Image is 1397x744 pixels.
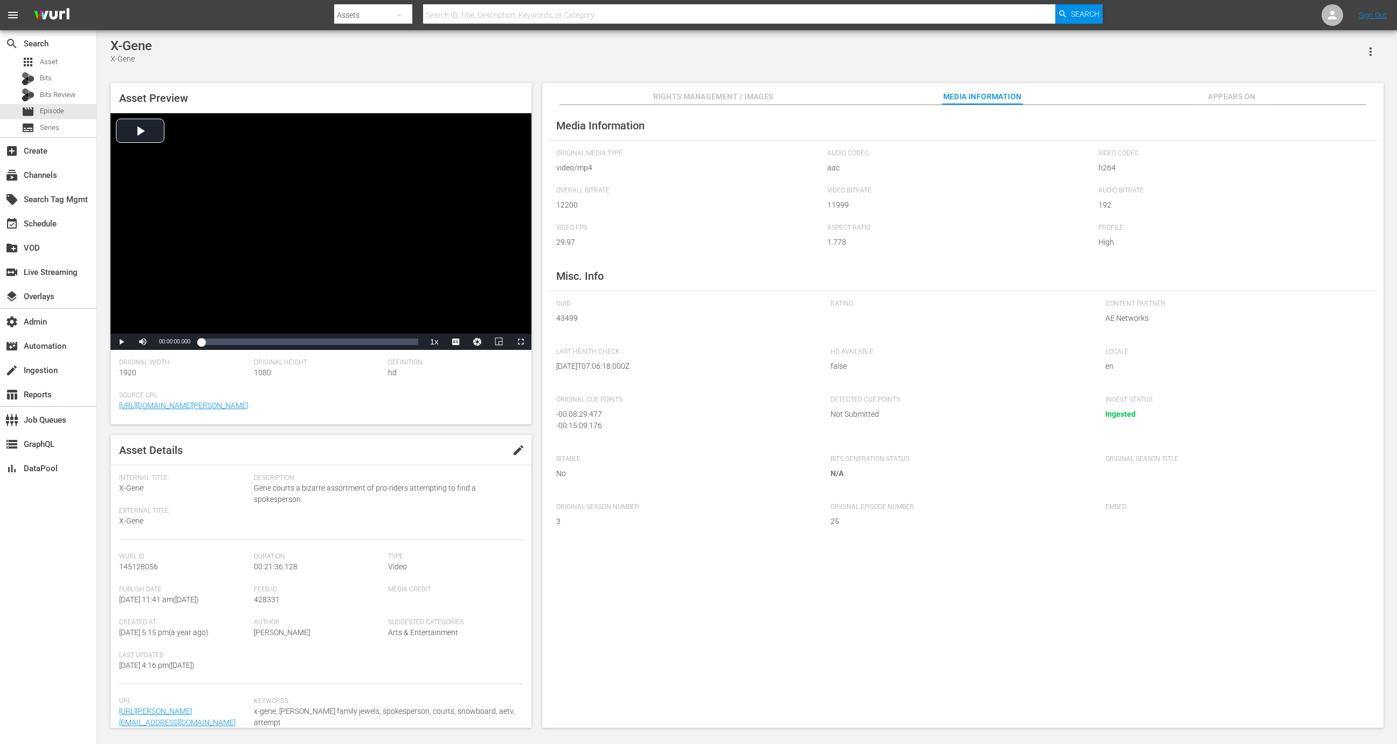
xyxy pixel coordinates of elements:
[556,516,815,527] span: 3
[119,368,136,377] span: 1920
[1105,300,1364,308] span: Content Partner
[22,56,34,68] span: Asset
[556,270,604,283] span: Misc. Info
[119,562,158,571] span: 145128056
[1105,410,1136,418] span: Ingested
[119,516,143,525] span: X-Gene
[556,455,815,464] span: Bitable
[510,334,531,350] button: Fullscreen
[1191,90,1272,104] span: Appears On
[556,187,822,195] span: Overall Bitrate
[388,628,458,637] span: Arts & Entertainment
[5,388,18,401] span: Reports
[831,409,1089,420] span: Not Submitted
[831,348,1089,356] span: HD Available
[40,57,58,67] span: Asset
[827,187,1093,195] span: Video Bitrate
[1105,455,1364,464] span: Original Season Title
[445,334,467,350] button: Captions
[831,503,1089,512] span: Original Episode Number
[5,193,18,206] span: Search Tag Mgmt
[1055,4,1103,24] button: Search
[556,162,822,174] span: video/mp4
[1105,361,1364,372] span: en
[1098,162,1364,174] span: h264
[827,224,1093,232] span: Aspect Ratio
[119,474,248,483] span: Internal Title:
[512,444,525,457] span: edit
[556,396,815,404] span: Original Cue Points
[119,618,248,627] span: Created At
[132,334,154,350] button: Mute
[110,53,152,65] div: X-Gene
[119,484,143,492] span: X-Gene
[556,361,815,372] span: [DATE]T07:06:18.000Z
[1105,396,1364,404] span: Ingest Status
[119,595,199,604] span: [DATE] 11:41 am ( [DATE] )
[5,144,18,157] span: Create
[1098,237,1364,248] span: High
[26,3,78,28] img: ans4CAIJ8jUAAAAAAAAAAAAAAAAAAAAAAAAgQb4GAAAAAAAAAAAAAAAAAAAAAAAAJMjXAAAAAAAAAAAAAAAAAAAAAAAAgAT5G...
[827,199,1093,211] span: 11999
[119,661,195,670] span: [DATE] 4:16 pm ( [DATE] )
[1071,4,1099,24] span: Search
[831,469,843,478] span: N/A
[119,507,248,515] span: External Title:
[831,396,1089,404] span: Detected Cue Points
[254,618,383,627] span: Author
[5,169,18,182] span: Channels
[827,162,1093,174] span: aac
[6,9,19,22] span: menu
[22,121,34,134] span: Series
[40,122,59,133] span: Series
[388,562,407,571] span: Video
[22,105,34,118] span: Episode
[5,266,18,279] span: Live Streaming
[556,224,822,232] span: Video FPS
[1098,224,1364,232] span: Profile
[254,628,310,637] span: [PERSON_NAME]
[827,149,1093,158] span: Audio Codec
[119,391,517,400] span: Source Url
[556,300,815,308] span: GUID
[556,119,645,132] span: Media Information
[254,474,517,483] span: Description:
[119,401,248,410] a: [URL][DOMAIN_NAME][PERSON_NAME]
[254,697,517,706] span: Keywords
[556,409,810,420] div: - 00:08:29.477
[831,455,1089,464] span: Bits Generation Status
[388,553,517,561] span: Type
[388,618,517,627] span: Suggested Categories
[556,149,822,158] span: Original Media Type
[1105,348,1364,356] span: Locale
[119,651,248,660] span: Last Updated
[254,359,383,367] span: Original Height
[5,290,18,303] span: Overlays
[254,562,298,571] span: 00:21:36.128
[119,359,248,367] span: Original Width
[40,89,75,100] span: Bits Review
[40,73,52,84] span: Bits
[5,438,18,451] span: GraphQL
[1098,149,1364,158] span: Video Codec
[159,339,190,345] span: 00:00:00.000
[5,242,18,254] span: VOD
[40,106,64,116] span: Episode
[119,707,236,738] a: [URL][PERSON_NAME][EMAIL_ADDRESS][DOMAIN_NAME][PERSON_NAME]
[653,90,773,104] span: Rights Management / Images
[556,348,815,356] span: Last Health Check
[119,628,209,637] span: [DATE] 5:15 pm ( a year ago )
[119,92,188,105] span: Asset Preview
[110,38,152,53] div: X-Gene
[1105,503,1364,512] span: Embed
[254,706,517,728] span: x-gene, [PERSON_NAME] family jewels, spokesperson, courts, snowboard, aetv, attempt
[5,364,18,377] span: Ingestion
[254,595,280,604] span: 428331
[1098,187,1364,195] span: Audio Bitrate
[506,437,531,463] button: edit
[388,359,517,367] span: Definition
[388,368,397,377] span: hd
[5,37,18,50] span: Search
[5,462,18,475] span: DataPool
[424,334,445,350] button: Playback Rate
